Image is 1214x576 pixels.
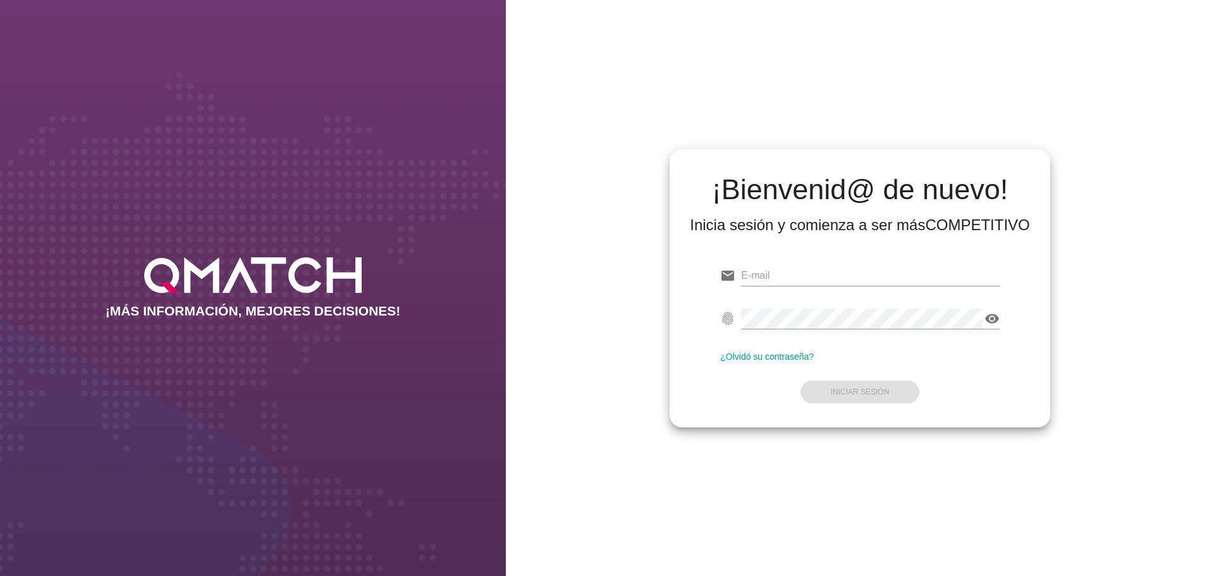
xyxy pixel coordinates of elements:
[925,216,1029,233] strong: COMPETITIVO
[690,175,1030,205] h2: ¡Bienvenid@ de nuevo!
[741,266,1000,286] input: E-mail
[690,215,1030,235] div: Inicia sesión y comienza a ser más
[720,311,735,326] i: fingerprint
[984,311,1000,326] i: visibility
[106,303,401,319] h2: ¡MÁS INFORMACIÓN, MEJORES DECISIONES!
[720,268,735,283] i: email
[720,352,814,362] a: ¿Olvidó su contraseña?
